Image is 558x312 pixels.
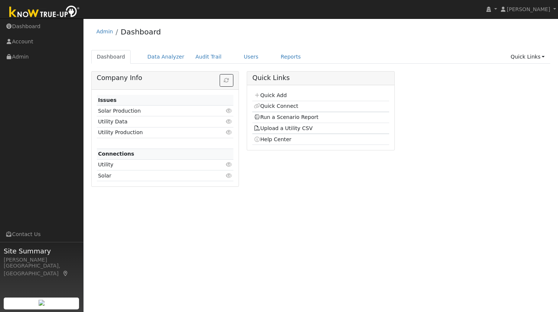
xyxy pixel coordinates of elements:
td: Utility Data [97,116,211,127]
a: Data Analyzer [142,50,190,64]
i: Click to view [226,173,232,178]
td: Solar [97,170,211,181]
a: Map [62,270,69,276]
strong: Connections [98,151,134,157]
a: Audit Trail [190,50,227,64]
h5: Company Info [97,74,233,82]
h5: Quick Links [252,74,389,82]
div: [PERSON_NAME] [4,256,79,264]
img: Know True-Up [6,4,83,21]
a: Quick Links [505,50,550,64]
td: Solar Production [97,106,211,116]
i: Click to view [226,119,232,124]
a: Run a Scenario Report [254,114,319,120]
a: Users [238,50,264,64]
a: Reports [275,50,306,64]
a: Help Center [254,136,292,142]
span: [PERSON_NAME] [507,6,550,12]
a: Dashboard [91,50,131,64]
td: Utility [97,159,211,170]
img: retrieve [39,300,45,306]
a: Dashboard [121,27,161,36]
a: Quick Connect [254,103,298,109]
span: Site Summary [4,246,79,256]
a: Quick Add [254,92,287,98]
div: [GEOGRAPHIC_DATA], [GEOGRAPHIC_DATA] [4,262,79,278]
i: Click to view [226,130,232,135]
i: Click to view [226,162,232,167]
a: Upload a Utility CSV [254,125,313,131]
i: Click to view [226,108,232,113]
td: Utility Production [97,127,211,138]
strong: Issues [98,97,116,103]
a: Admin [96,29,113,34]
